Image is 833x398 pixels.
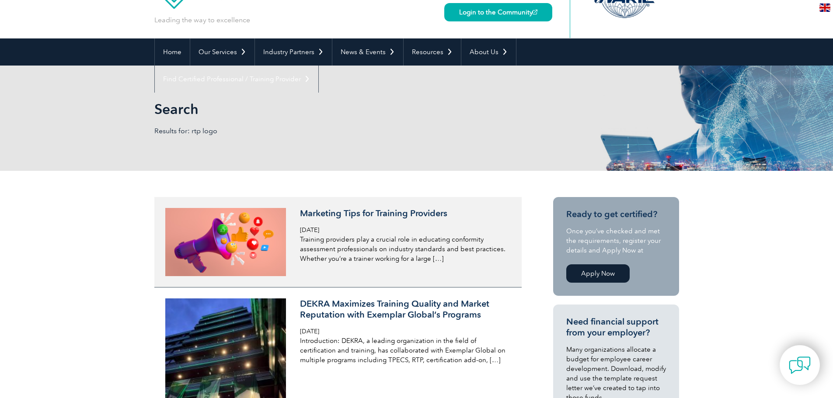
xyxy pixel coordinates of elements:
[255,38,332,66] a: Industry Partners
[566,209,666,220] h3: Ready to get certified?
[300,235,507,263] p: Training providers play a crucial role in educating conformity assessment professionals on indust...
[300,208,507,219] h3: Marketing Tips for Training Providers
[566,226,666,255] p: Once you’ve checked and met the requirements, register your details and Apply Now at
[444,3,552,21] a: Login to the Community
[461,38,516,66] a: About Us
[533,10,537,14] img: open_square.png
[155,38,190,66] a: Home
[789,354,811,376] img: contact-chat.png
[154,197,522,287] a: Marketing Tips for Training Providers [DATE] Training providers play a crucial role in educating ...
[190,38,254,66] a: Our Services
[300,226,319,234] span: [DATE]
[566,264,630,283] a: Apply Now
[155,66,318,93] a: Find Certified Professional / Training Provider
[165,208,286,276] img: marketing-tip-300x169.png
[332,38,403,66] a: News & Events
[300,336,507,365] p: Introduction: DEKRA, a leading organization in the field of certification and training, has colla...
[300,328,319,335] span: [DATE]
[154,126,417,136] p: Results for: rtp logo
[404,38,461,66] a: Resources
[300,298,507,320] h3: DEKRA Maximizes Training Quality and Market Reputation with Exemplar Global’s Programs
[154,15,250,25] p: Leading the way to excellence
[819,3,830,12] img: en
[154,100,490,118] h1: Search
[566,316,666,338] h3: Need financial support from your employer?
